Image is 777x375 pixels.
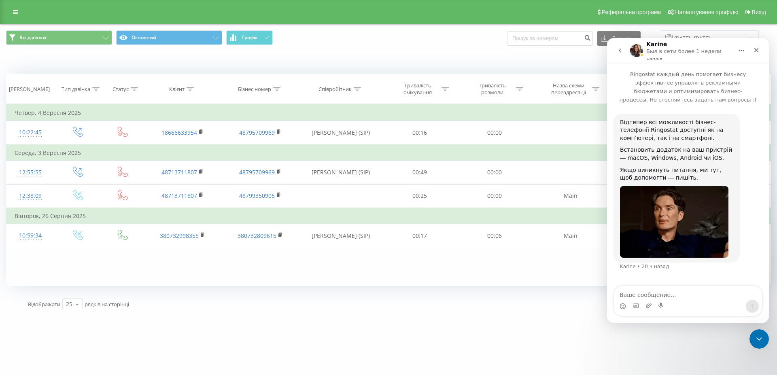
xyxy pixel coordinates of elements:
td: 00:00 [457,161,531,184]
div: Тривалість розмови [471,82,514,96]
a: 48795709969 [239,168,275,176]
div: Статус [113,86,129,93]
td: 00:00 [457,121,531,145]
span: Налаштування профілю [675,9,738,15]
td: 00:06 [457,224,531,248]
span: Відображати [28,301,60,308]
span: Графік [242,35,258,40]
div: Бізнес номер [238,86,271,93]
span: Всі дзвінки [19,34,46,41]
div: Співробітник [318,86,352,93]
td: Середа, 3 Вересня 2025 [6,145,771,161]
a: 18666633954 [161,129,197,136]
span: Реферальна програма [602,9,661,15]
span: Вихід [752,9,766,15]
td: 00:17 [382,224,457,248]
button: Основний [116,30,222,45]
td: 00:00 [457,184,531,208]
a: 380732809615 [238,232,276,239]
td: Четвер, 4 Вересня 2025 [6,105,771,121]
button: Графік [226,30,273,45]
button: Експорт [597,31,641,46]
div: Тип дзвінка [62,86,90,93]
div: 12:38:09 [15,188,46,204]
td: [PERSON_NAME] (SIP) [299,161,382,184]
div: Тривалість очікування [396,82,439,96]
td: 00:25 [382,184,457,208]
div: 10:59:34 [15,228,46,244]
iframe: Intercom live chat [749,329,769,349]
a: 48799350905 [239,192,275,199]
div: Назва схеми переадресації [547,82,590,96]
span: рядків на сторінці [85,301,129,308]
a: 48713711807 [161,168,197,176]
td: 00:49 [382,161,457,184]
button: Всі дзвінки [6,30,112,45]
td: [PERSON_NAME] (SIP) [299,224,382,248]
div: 25 [66,300,72,308]
td: 00:16 [382,121,457,145]
div: Клієнт [169,86,185,93]
a: 380732998355 [160,232,199,239]
td: [PERSON_NAME] (SIP) [299,121,382,145]
input: Пошук за номером [507,31,593,46]
div: [PERSON_NAME] [9,86,50,93]
td: Main [532,224,609,248]
div: 10:22:45 [15,125,46,140]
div: 12:55:55 [15,165,46,180]
td: Вівторок, 26 Серпня 2025 [6,208,771,224]
td: Main [532,184,609,208]
a: 48713711807 [161,192,197,199]
a: 48795709969 [239,129,275,136]
iframe: Intercom live chat [607,38,769,323]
